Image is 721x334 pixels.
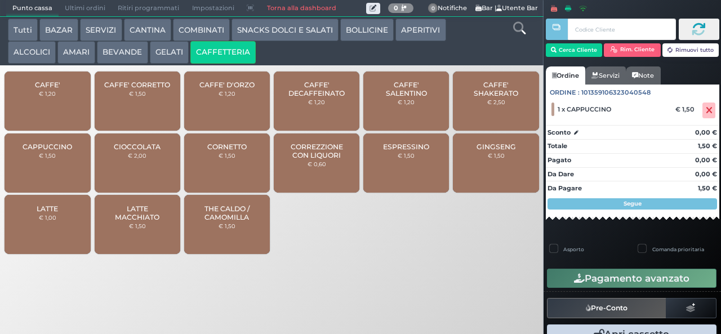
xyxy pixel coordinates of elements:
[548,170,574,178] strong: Da Dare
[487,99,505,105] small: € 2,50
[8,41,56,64] button: ALCOLICI
[626,66,660,84] a: Note
[624,200,642,207] strong: Segue
[129,90,146,97] small: € 1,50
[57,41,95,64] button: AMARI
[340,19,394,41] button: BOLLICINE
[219,152,235,159] small: € 1,50
[581,88,651,97] span: 101359106323040548
[563,246,584,253] label: Asporto
[232,19,339,41] button: SNACKS DOLCI E SALATI
[150,41,189,64] button: GELATI
[547,298,666,318] button: Pre-Conto
[39,214,56,221] small: € 1,00
[698,184,717,192] strong: 1,50 €
[428,3,438,14] span: 0
[548,156,571,164] strong: Pagato
[308,99,325,105] small: € 1,20
[80,19,122,41] button: SERVIZI
[23,142,72,151] span: CAPPUCCINO
[546,66,585,84] a: Ordine
[173,19,230,41] button: COMBINATI
[112,1,185,16] span: Ritiri programmati
[104,204,171,221] span: LATTE MACCHIATO
[373,81,440,97] span: CAFFE' SALENTINO
[652,246,704,253] label: Comanda prioritaria
[97,41,148,64] button: BEVANDE
[548,128,571,137] strong: Sconto
[547,269,716,288] button: Pagamento avanzato
[462,81,529,97] span: CAFFE' SHAKERATO
[8,19,38,41] button: Tutti
[698,142,717,150] strong: 1,50 €
[395,19,446,41] button: APERITIVI
[207,142,247,151] span: CORNETTO
[39,19,78,41] button: BAZAR
[260,1,342,16] a: Torna alla dashboard
[219,222,235,229] small: € 1,50
[283,142,350,159] span: CORREZZIONE CON LIQUORI
[39,152,56,159] small: € 1,50
[186,1,241,16] span: Impostazioni
[219,90,235,97] small: € 1,20
[398,152,415,159] small: € 1,50
[39,90,56,97] small: € 1,20
[477,142,516,151] span: GINGSENG
[308,161,326,167] small: € 0,60
[550,88,580,97] span: Ordine :
[585,66,626,84] a: Servizi
[129,222,146,229] small: € 1,50
[383,142,429,151] span: ESPRESSINO
[124,19,171,41] button: CANTINA
[37,204,58,213] span: LATTE
[695,128,717,136] strong: 0,00 €
[662,43,719,57] button: Rimuovi tutto
[568,19,675,40] input: Codice Cliente
[695,170,717,178] strong: 0,00 €
[190,41,256,64] button: CAFFETTERIA
[548,184,582,192] strong: Da Pagare
[558,105,611,113] span: 1 x CAPPUCCINO
[398,99,415,105] small: € 1,20
[283,81,350,97] span: CAFFE' DECAFFEINATO
[199,81,255,89] span: CAFFE' D'ORZO
[548,142,567,150] strong: Totale
[546,43,603,57] button: Cerca Cliente
[604,43,661,57] button: Rim. Cliente
[35,81,60,89] span: CAFFE'
[114,142,161,151] span: CIOCCOLATA
[6,1,59,16] span: Punto cassa
[59,1,112,16] span: Ultimi ordini
[488,152,505,159] small: € 1,50
[104,81,170,89] span: CAFFE' CORRETTO
[194,204,261,221] span: THE CALDO / CAMOMILLA
[695,156,717,164] strong: 0,00 €
[674,105,700,113] div: € 1,50
[394,4,398,12] b: 0
[128,152,146,159] small: € 2,00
